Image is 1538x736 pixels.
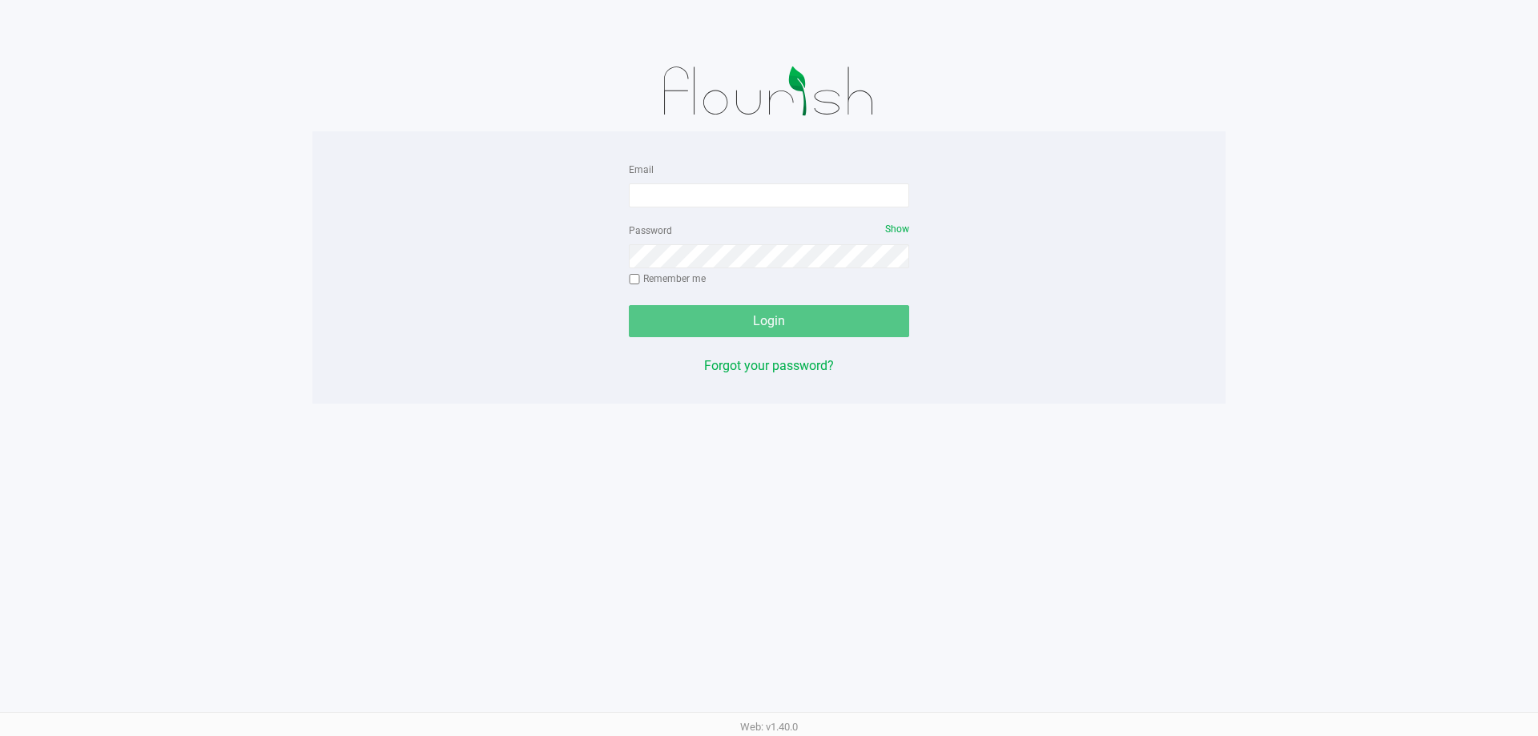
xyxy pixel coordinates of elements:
span: Show [885,223,909,235]
span: Web: v1.40.0 [740,721,798,733]
label: Email [629,163,654,177]
label: Remember me [629,271,706,286]
input: Remember me [629,274,640,285]
label: Password [629,223,672,238]
button: Forgot your password? [704,356,834,376]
